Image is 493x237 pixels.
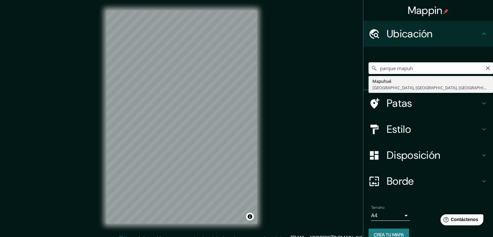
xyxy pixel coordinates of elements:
[372,78,391,84] font: Mapuhué
[387,96,412,110] font: Patas
[443,9,449,14] img: pin-icon.png
[363,21,493,47] div: Ubicación
[387,174,414,188] font: Borde
[387,27,433,41] font: Ubicación
[246,213,254,220] button: Activar o desactivar atribución
[387,148,440,162] font: Disposición
[363,142,493,168] div: Disposición
[435,212,486,230] iframe: Lanzador de widgets de ayuda
[371,210,410,221] div: A4
[363,90,493,116] div: Patas
[408,4,442,17] font: Mappin
[363,168,493,194] div: Borde
[387,122,411,136] font: Estilo
[369,62,493,74] input: Elige tu ciudad o zona
[106,10,257,224] canvas: Mapa
[485,65,490,71] button: Claro
[371,205,384,210] font: Tamaño
[371,212,378,219] font: A4
[363,116,493,142] div: Estilo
